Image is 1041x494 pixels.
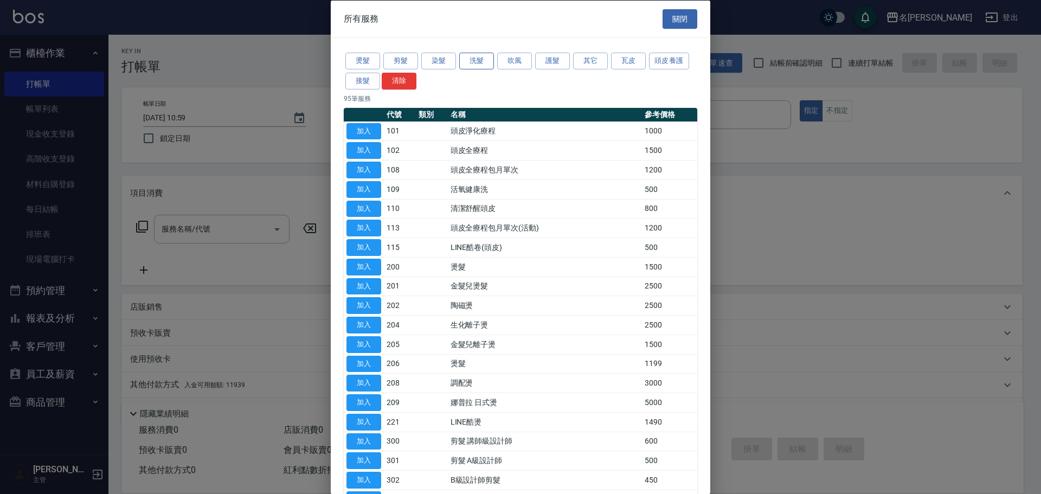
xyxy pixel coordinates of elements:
p: 95 筆服務 [344,93,697,103]
button: 加入 [346,162,381,178]
td: 頭皮全療程包月單次 [448,160,642,179]
button: 加入 [346,278,381,294]
td: 剪髮 講師級設計師 [448,432,642,451]
td: 450 [642,470,697,490]
td: 清潔舒醒頭皮 [448,199,642,219]
button: 加入 [346,317,381,333]
button: 瓦皮 [611,53,646,69]
td: LINE酷卷(頭皮) [448,238,642,257]
td: 1490 [642,412,697,432]
td: 209 [384,393,416,412]
button: 加入 [346,375,381,392]
td: 燙髮 [448,257,642,277]
td: 燙髮 [448,354,642,374]
button: 加入 [346,297,381,314]
td: 204 [384,315,416,335]
button: 加入 [346,355,381,372]
button: 加入 [346,336,381,352]
td: 109 [384,179,416,199]
button: 加入 [346,142,381,159]
td: 金髮兒離子燙 [448,335,642,354]
td: 600 [642,432,697,451]
button: 吹風 [497,53,532,69]
th: 參考價格 [642,107,697,121]
td: 115 [384,238,416,257]
button: 洗髮 [459,53,494,69]
td: 頭皮全療程包月單次(活動) [448,218,642,238]
td: 2500 [642,315,697,335]
button: 加入 [346,181,381,197]
td: 陶磁燙 [448,296,642,315]
td: 800 [642,199,697,219]
button: 接髮 [345,72,380,89]
td: 活氧健康洗 [448,179,642,199]
td: 1200 [642,218,697,238]
span: 所有服務 [344,13,378,24]
td: 102 [384,140,416,160]
td: 1500 [642,140,697,160]
td: 110 [384,199,416,219]
th: 類別 [416,107,448,121]
button: 加入 [346,394,381,411]
button: 加入 [346,452,381,469]
td: 5000 [642,393,697,412]
td: 206 [384,354,416,374]
td: 221 [384,412,416,432]
td: LINE酷燙 [448,412,642,432]
button: 加入 [346,413,381,430]
td: 娜普拉 日式燙 [448,393,642,412]
th: 名稱 [448,107,642,121]
td: 1500 [642,335,697,354]
button: 關閉 [663,9,697,29]
td: 1000 [642,121,697,141]
td: 500 [642,451,697,470]
th: 代號 [384,107,416,121]
td: 1500 [642,257,697,277]
td: 208 [384,373,416,393]
td: 300 [384,432,416,451]
td: 205 [384,335,416,354]
td: 500 [642,238,697,257]
button: 加入 [346,239,381,256]
td: 調配燙 [448,373,642,393]
td: 剪髮 A級設計師 [448,451,642,470]
td: 金髮兒燙髮 [448,277,642,296]
button: 清除 [382,72,416,89]
button: 護髮 [535,53,570,69]
button: 加入 [346,258,381,275]
td: 2500 [642,277,697,296]
button: 燙髮 [345,53,380,69]
td: 3000 [642,373,697,393]
td: 302 [384,470,416,490]
td: 生化離子燙 [448,315,642,335]
td: 201 [384,277,416,296]
td: 頭皮淨化療程 [448,121,642,141]
td: B級設計師剪髮 [448,470,642,490]
td: 500 [642,179,697,199]
td: 301 [384,451,416,470]
button: 加入 [346,433,381,450]
td: 113 [384,218,416,238]
button: 其它 [573,53,608,69]
td: 108 [384,160,416,179]
button: 頭皮養護 [649,53,689,69]
td: 頭皮全療程 [448,140,642,160]
button: 加入 [346,472,381,489]
td: 1199 [642,354,697,374]
td: 101 [384,121,416,141]
button: 加入 [346,220,381,236]
button: 加入 [346,123,381,139]
button: 剪髮 [383,53,418,69]
td: 202 [384,296,416,315]
button: 染髮 [421,53,456,69]
td: 2500 [642,296,697,315]
button: 加入 [346,200,381,217]
td: 200 [384,257,416,277]
td: 1200 [642,160,697,179]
